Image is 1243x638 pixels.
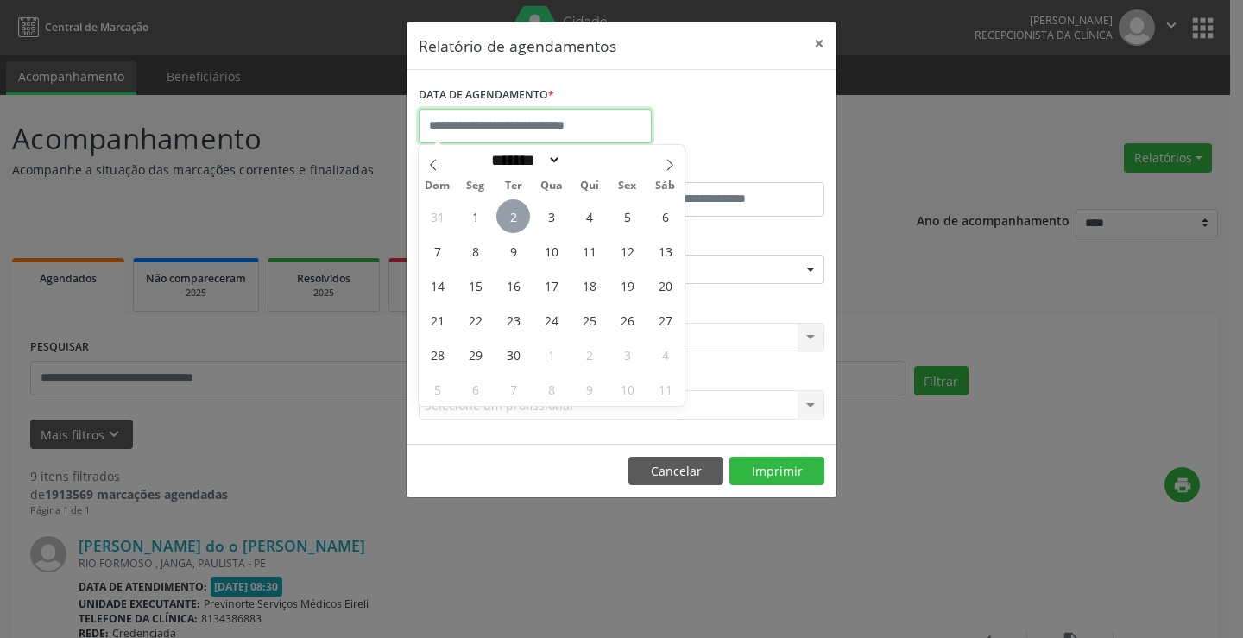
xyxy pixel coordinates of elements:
[802,22,836,65] button: Close
[648,234,682,268] span: Setembro 13, 2025
[561,151,618,169] input: Year
[609,180,647,192] span: Sex
[496,372,530,406] span: Outubro 7, 2025
[496,268,530,302] span: Setembro 16, 2025
[571,180,609,192] span: Qui
[610,338,644,371] span: Outubro 3, 2025
[534,303,568,337] span: Setembro 24, 2025
[496,234,530,268] span: Setembro 9, 2025
[647,180,685,192] span: Sáb
[628,457,723,486] button: Cancelar
[496,338,530,371] span: Setembro 30, 2025
[419,180,457,192] span: Dom
[648,303,682,337] span: Setembro 27, 2025
[496,303,530,337] span: Setembro 23, 2025
[534,268,568,302] span: Setembro 17, 2025
[610,372,644,406] span: Outubro 10, 2025
[626,155,824,182] label: ATÉ
[534,372,568,406] span: Outubro 8, 2025
[420,234,454,268] span: Setembro 7, 2025
[419,35,616,57] h5: Relatório de agendamentos
[420,199,454,233] span: Agosto 31, 2025
[572,234,606,268] span: Setembro 11, 2025
[420,338,454,371] span: Setembro 28, 2025
[534,338,568,371] span: Outubro 1, 2025
[534,199,568,233] span: Setembro 3, 2025
[420,303,454,337] span: Setembro 21, 2025
[495,180,533,192] span: Ter
[610,199,644,233] span: Setembro 5, 2025
[485,151,561,169] select: Month
[648,338,682,371] span: Outubro 4, 2025
[610,234,644,268] span: Setembro 12, 2025
[729,457,824,486] button: Imprimir
[572,199,606,233] span: Setembro 4, 2025
[648,268,682,302] span: Setembro 20, 2025
[534,234,568,268] span: Setembro 10, 2025
[458,338,492,371] span: Setembro 29, 2025
[572,303,606,337] span: Setembro 25, 2025
[610,268,644,302] span: Setembro 19, 2025
[420,268,454,302] span: Setembro 14, 2025
[572,268,606,302] span: Setembro 18, 2025
[457,180,495,192] span: Seg
[648,199,682,233] span: Setembro 6, 2025
[572,338,606,371] span: Outubro 2, 2025
[458,234,492,268] span: Setembro 8, 2025
[419,82,554,109] label: DATA DE AGENDAMENTO
[610,303,644,337] span: Setembro 26, 2025
[420,372,454,406] span: Outubro 5, 2025
[458,372,492,406] span: Outubro 6, 2025
[458,303,492,337] span: Setembro 22, 2025
[648,372,682,406] span: Outubro 11, 2025
[458,199,492,233] span: Setembro 1, 2025
[496,199,530,233] span: Setembro 2, 2025
[533,180,571,192] span: Qua
[458,268,492,302] span: Setembro 15, 2025
[572,372,606,406] span: Outubro 9, 2025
